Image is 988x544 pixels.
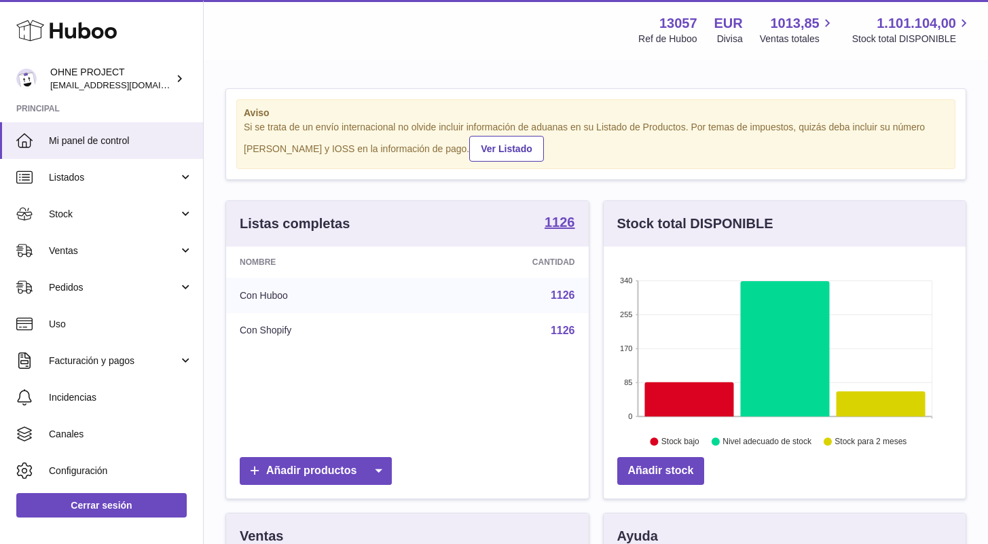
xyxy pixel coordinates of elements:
span: Mi panel de control [49,134,193,147]
span: Facturación y pagos [49,355,179,367]
td: Con Huboo [226,278,418,313]
text: 85 [624,378,632,386]
td: Con Shopify [226,313,418,348]
strong: EUR [714,14,743,33]
a: 1126 [551,325,575,336]
span: Ventas totales [760,33,835,46]
span: Pedidos [49,281,179,294]
a: Añadir stock [617,457,705,485]
span: Ventas [49,244,179,257]
a: 1.101.104,00 Stock total DISPONIBLE [852,14,972,46]
strong: Aviso [244,107,948,120]
a: 1126 [545,215,575,232]
h3: Listas completas [240,215,350,233]
strong: 1126 [545,215,575,229]
a: 1013,85 Ventas totales [760,14,835,46]
text: 0 [628,412,632,420]
span: Stock [49,208,179,221]
text: 170 [620,344,632,352]
text: 340 [620,276,632,285]
div: Si se trata de un envío internacional no olvide incluir información de aduanas en su Listado de P... [244,121,948,162]
span: Incidencias [49,391,193,404]
span: Configuración [49,465,193,477]
text: 255 [620,310,632,319]
span: Stock total DISPONIBLE [852,33,972,46]
span: Uso [49,318,193,331]
h3: Stock total DISPONIBLE [617,215,773,233]
text: Stock para 2 meses [835,437,907,446]
text: Stock bajo [661,437,699,446]
div: OHNE PROJECT [50,66,172,92]
a: Cerrar sesión [16,493,187,518]
a: Ver Listado [469,136,543,162]
span: Listados [49,171,179,184]
a: Añadir productos [240,457,392,485]
th: Nombre [226,247,418,278]
th: Cantidad [418,247,588,278]
a: 1126 [551,289,575,301]
span: 1.101.104,00 [877,14,956,33]
span: Canales [49,428,193,441]
text: Nivel adecuado de stock [722,437,812,446]
span: 1013,85 [770,14,819,33]
span: [EMAIL_ADDRESS][DOMAIN_NAME] [50,79,200,90]
div: Ref de Huboo [638,33,697,46]
div: Divisa [717,33,743,46]
img: support@ohneproject.com [16,69,37,89]
strong: 13057 [659,14,697,33]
